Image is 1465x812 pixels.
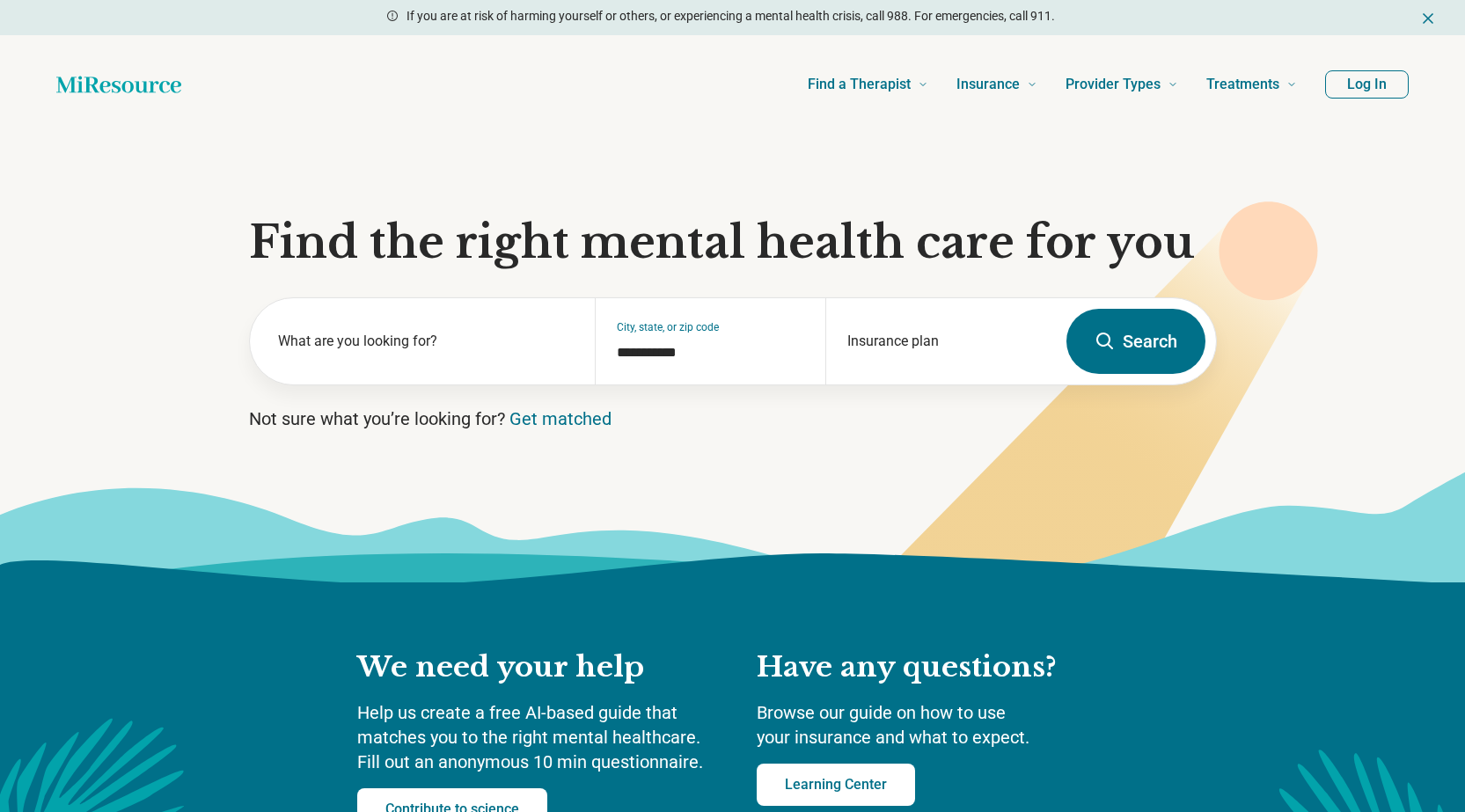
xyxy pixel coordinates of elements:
a: Find a Therapist [808,49,928,120]
a: Treatments [1206,49,1297,120]
span: Find a Therapist [808,72,911,97]
button: Dismiss [1419,7,1437,28]
label: What are you looking for? [278,331,575,352]
p: If you are at risk of harming yourself or others, or experiencing a mental health crisis, call 98... [407,7,1055,26]
a: Home page [56,67,181,102]
p: Help us create a free AI-based guide that matches you to the right mental healthcare. Fill out an... [357,700,722,774]
a: Get matched [509,408,612,429]
h2: Have any questions? [757,649,1109,686]
a: Insurance [956,49,1037,120]
button: Search [1066,309,1205,374]
h1: Find the right mental health care for you [249,216,1217,269]
span: Insurance [956,72,1020,97]
a: Provider Types [1066,49,1178,120]
span: Treatments [1206,72,1279,97]
p: Browse our guide on how to use your insurance and what to expect. [757,700,1109,750]
button: Log In [1325,70,1409,99]
h2: We need your help [357,649,722,686]
p: Not sure what you’re looking for? [249,406,1217,431]
a: Learning Center [757,764,915,806]
span: Provider Types [1066,72,1161,97]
